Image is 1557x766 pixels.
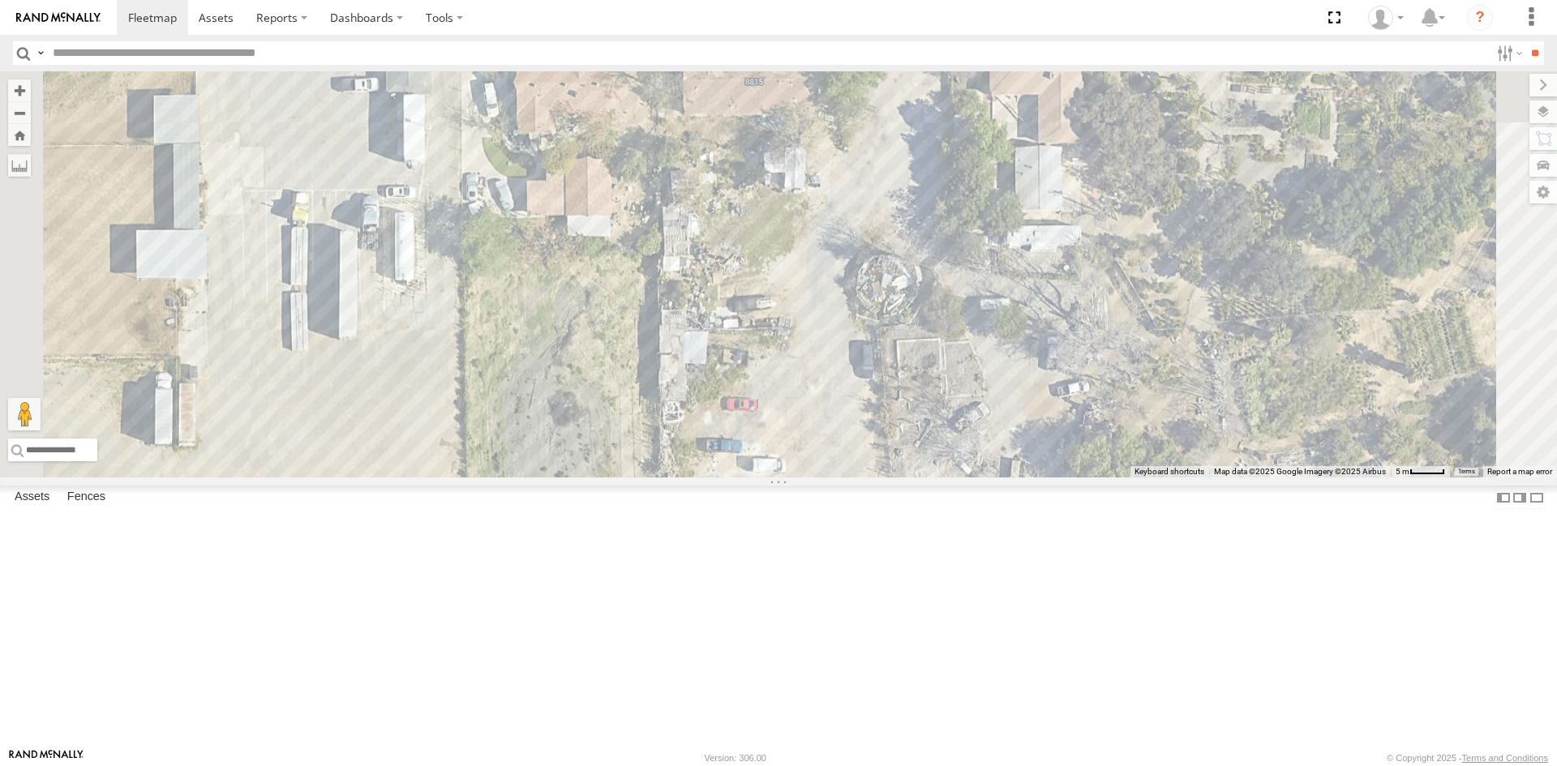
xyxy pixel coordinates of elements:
[705,753,766,763] div: Version: 306.00
[59,486,114,509] label: Fences
[1391,466,1450,477] button: Map Scale: 5 m per 40 pixels
[1214,467,1386,476] span: Map data ©2025 Google Imagery ©2025 Airbus
[8,124,31,146] button: Zoom Home
[8,154,31,177] label: Measure
[1135,466,1204,477] button: Keyboard shortcuts
[1512,486,1528,509] label: Dock Summary Table to the Right
[1467,5,1493,31] i: ?
[16,12,101,24] img: rand-logo.svg
[1491,41,1525,65] label: Search Filter Options
[9,750,84,766] a: Visit our Website
[8,79,31,101] button: Zoom in
[6,486,58,509] label: Assets
[1462,753,1548,763] a: Terms and Conditions
[1529,181,1557,203] label: Map Settings
[1362,6,1409,30] div: Puma Singh
[1458,469,1475,475] a: Terms (opens in new tab)
[1487,467,1552,476] a: Report a map error
[34,41,47,65] label: Search Query
[8,398,41,430] button: Drag Pegman onto the map to open Street View
[1396,467,1409,476] span: 5 m
[1495,486,1512,509] label: Dock Summary Table to the Left
[1529,486,1545,509] label: Hide Summary Table
[8,101,31,124] button: Zoom out
[1387,753,1548,763] div: © Copyright 2025 -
